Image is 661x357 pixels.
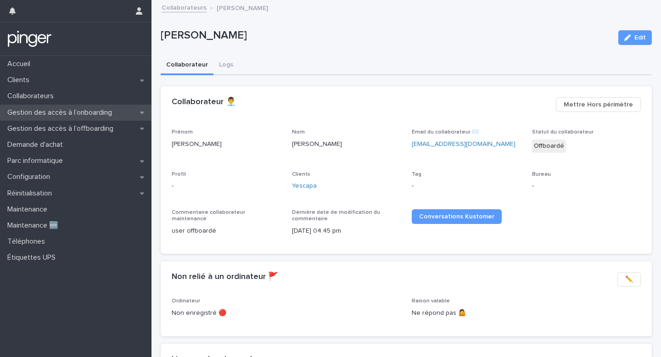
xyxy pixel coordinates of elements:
[556,97,641,112] button: Mettre Hors périmètre
[4,92,61,100] p: Collaborateurs
[419,213,494,220] span: Conversations Kustomer
[532,181,641,191] p: -
[4,173,57,181] p: Configuration
[292,226,401,236] p: [DATE] 04:45 pm
[172,97,236,107] h2: Collaborateur 👨‍💼
[217,2,268,12] p: [PERSON_NAME]
[162,2,207,12] a: Collaborateurs
[4,124,121,133] p: Gestion des accès à l’offboarding
[213,56,239,75] button: Logs
[618,30,652,45] button: Edit
[532,139,566,153] div: Offboardé
[412,172,421,177] span: Tag
[172,272,278,282] h2: Non relié à un ordinateur 🚩
[4,253,63,262] p: Étiquettes UPS
[532,172,551,177] span: Bureau
[172,129,193,135] span: Prénom
[4,60,38,68] p: Accueil
[4,108,119,117] p: Gestion des accès à l’onboarding
[412,141,515,147] a: [EMAIL_ADDRESS][DOMAIN_NAME]
[161,29,611,42] p: [PERSON_NAME]
[7,30,52,48] img: mTgBEunGTSyRkCgitkcU
[4,140,70,149] p: Demande d'achat
[172,181,281,191] p: -
[412,308,641,318] p: Ne répond pas 🤷
[172,139,281,149] p: [PERSON_NAME]
[4,237,52,246] p: Téléphones
[172,172,186,177] span: Profil
[172,308,401,318] p: Non enregistré 🔴
[292,210,380,222] span: Dernière date de modification du commentaire
[172,298,200,304] span: Ordinateur
[161,56,213,75] button: Collaborateur
[292,129,305,135] span: Nom
[617,272,641,287] button: ✏️
[412,129,479,135] span: Email du collaborateur ✉️
[4,221,66,230] p: Maintenance 🆕
[634,34,646,41] span: Edit
[4,76,37,84] p: Clients
[532,129,594,135] span: Statut du collaborateur
[412,209,502,224] a: Conversations Kustomer
[625,275,633,284] span: ✏️
[4,156,70,165] p: Parc informatique
[292,181,317,191] a: Yescapa
[412,181,521,191] p: -
[412,298,450,304] span: Raison valable
[172,226,281,236] p: user offboardé
[292,139,401,149] p: [PERSON_NAME]
[564,100,633,109] span: Mettre Hors périmètre
[292,172,310,177] span: Clients
[4,189,59,198] p: Réinitialisation
[4,205,55,214] p: Maintenance
[172,210,245,222] span: Commentaire collaborateur maintenance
